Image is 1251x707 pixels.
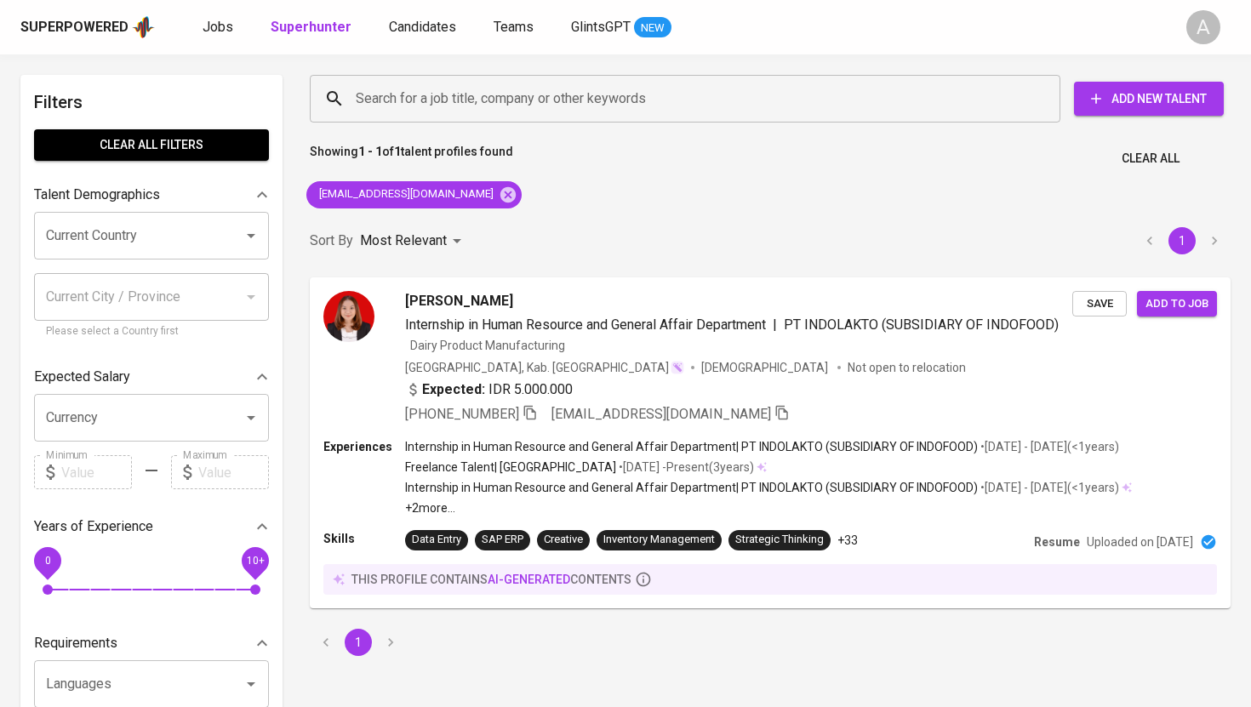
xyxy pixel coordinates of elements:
[405,499,1132,516] p: +2 more ...
[978,479,1119,496] p: • [DATE] - [DATE] ( <1 years )
[848,359,966,376] p: Not open to relocation
[1087,533,1193,550] p: Uploaded on [DATE]
[239,406,263,430] button: Open
[34,360,269,394] div: Expected Salary
[603,532,715,548] div: Inventory Management
[1122,148,1180,169] span: Clear All
[310,277,1231,608] a: [PERSON_NAME]Internship in Human Resource and General Affair Department|PT INDOLAKTO (SUBSIDIARY ...
[571,17,671,38] a: GlintsGPT NEW
[616,459,754,476] p: • [DATE] - Present ( 3 years )
[978,438,1119,455] p: • [DATE] - [DATE] ( <1 years )
[34,510,269,544] div: Years of Experience
[1134,227,1231,254] nav: pagination navigation
[61,455,132,489] input: Value
[310,629,407,656] nav: pagination navigation
[34,633,117,653] p: Requirements
[323,438,405,455] p: Experiences
[1115,143,1186,174] button: Clear All
[405,438,978,455] p: Internship in Human Resource and General Affair Department | PT INDOLAKTO (SUBSIDIARY OF INDOFOOD)
[544,532,583,548] div: Creative
[34,626,269,660] div: Requirements
[198,455,269,489] input: Value
[405,479,978,496] p: Internship in Human Resource and General Affair Department | PT INDOLAKTO (SUBSIDIARY OF INDOFOOD)
[1034,533,1080,550] p: Resume
[20,14,155,40] a: Superpoweredapp logo
[405,291,513,311] span: [PERSON_NAME]
[1186,10,1220,44] div: A
[310,143,513,174] p: Showing of talent profiles found
[203,17,237,38] a: Jobs
[323,291,374,342] img: d69d5150e0f477faf7caf17ca057b4c3.jpg
[1081,294,1118,314] span: Save
[494,19,534,35] span: Teams
[34,185,160,205] p: Talent Demographics
[735,532,824,548] div: Strategic Thinking
[1072,291,1127,317] button: Save
[1137,291,1217,317] button: Add to job
[34,88,269,116] h6: Filters
[773,315,777,335] span: |
[389,17,460,38] a: Candidates
[239,672,263,696] button: Open
[203,19,233,35] span: Jobs
[239,224,263,248] button: Open
[306,186,504,202] span: [EMAIL_ADDRESS][DOMAIN_NAME]
[482,532,523,548] div: SAP ERP
[671,361,684,374] img: magic_wand.svg
[494,17,537,38] a: Teams
[837,532,858,549] p: +33
[634,20,671,37] span: NEW
[410,339,565,352] span: Dairy Product Manufacturing
[422,379,485,400] b: Expected:
[1145,294,1208,314] span: Add to job
[405,379,573,400] div: IDR 5.000.000
[1168,227,1196,254] button: page 1
[132,14,155,40] img: app logo
[34,178,269,212] div: Talent Demographics
[46,323,257,340] p: Please select a Country first
[488,573,570,586] span: AI-generated
[323,530,405,547] p: Skills
[405,359,684,376] div: [GEOGRAPHIC_DATA], Kab. [GEOGRAPHIC_DATA]
[271,17,355,38] a: Superhunter
[306,181,522,208] div: [EMAIL_ADDRESS][DOMAIN_NAME]
[360,225,467,257] div: Most Relevant
[351,571,631,588] p: this profile contains contents
[701,359,831,376] span: [DEMOGRAPHIC_DATA]
[784,316,1059,333] span: PT INDOLAKTO (SUBSIDIARY OF INDOFOOD)
[246,555,264,567] span: 10+
[405,406,519,422] span: [PHONE_NUMBER]
[405,316,766,333] span: Internship in Human Resource and General Affair Department
[345,629,372,656] button: page 1
[1088,88,1210,110] span: Add New Talent
[405,459,616,476] p: Freelance Talent | [GEOGRAPHIC_DATA]
[571,19,631,35] span: GlintsGPT
[34,516,153,537] p: Years of Experience
[48,134,255,156] span: Clear All filters
[20,18,129,37] div: Superpowered
[271,19,351,35] b: Superhunter
[34,367,130,387] p: Expected Salary
[394,145,401,158] b: 1
[310,231,353,251] p: Sort By
[551,406,771,422] span: [EMAIL_ADDRESS][DOMAIN_NAME]
[34,129,269,161] button: Clear All filters
[358,145,382,158] b: 1 - 1
[44,555,50,567] span: 0
[1074,82,1224,116] button: Add New Talent
[360,231,447,251] p: Most Relevant
[389,19,456,35] span: Candidates
[412,532,461,548] div: Data Entry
